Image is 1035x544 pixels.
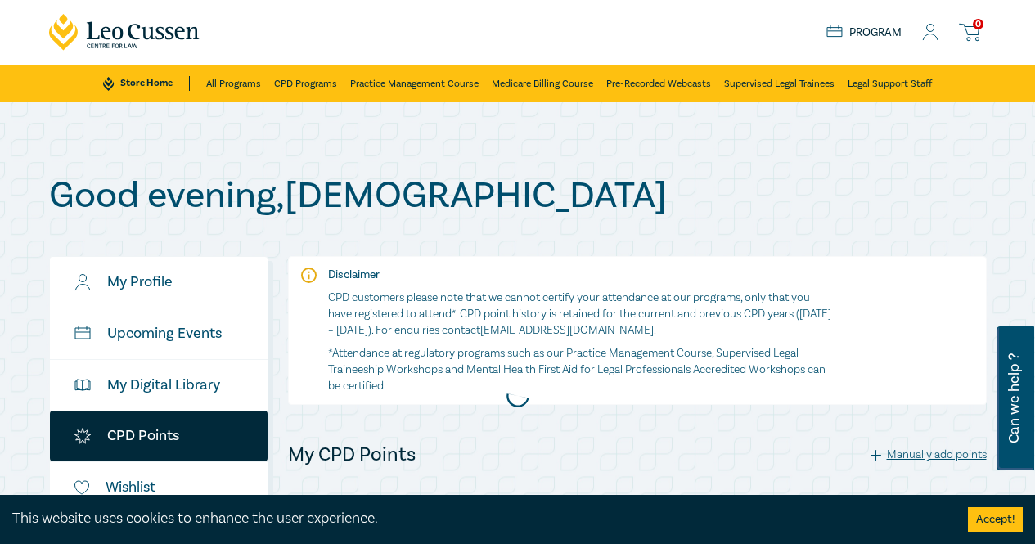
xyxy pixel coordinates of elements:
a: All Programs [206,65,261,102]
span: 0 [973,19,983,29]
a: Program [826,25,902,40]
a: Pre-Recorded Webcasts [606,65,711,102]
span: Can we help ? [1006,336,1022,461]
div: This website uses cookies to enhance the user experience. [12,508,943,529]
a: Supervised Legal Trainees [724,65,835,102]
a: Store Home [103,76,189,91]
button: Accept cookies [968,507,1023,532]
a: Practice Management Course [350,65,479,102]
a: Medicare Billing Course [492,65,593,102]
a: CPD Programs [274,65,337,102]
a: Legal Support Staff [848,65,932,102]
